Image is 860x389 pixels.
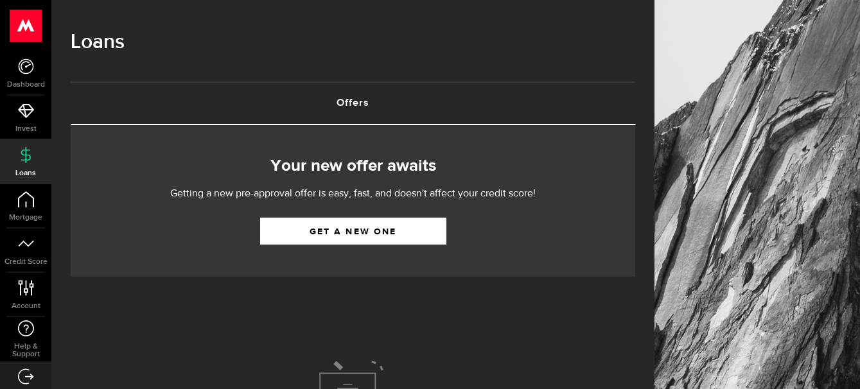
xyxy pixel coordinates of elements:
[806,335,860,389] iframe: LiveChat chat widget
[90,153,616,180] h2: Your new offer awaits
[71,83,635,124] a: Offers
[132,186,575,202] p: Getting a new pre-approval offer is easy, fast, and doesn't affect your credit score!
[71,82,635,125] ul: Tabs Navigation
[260,218,446,245] a: Get a new one
[71,26,635,59] h1: Loans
